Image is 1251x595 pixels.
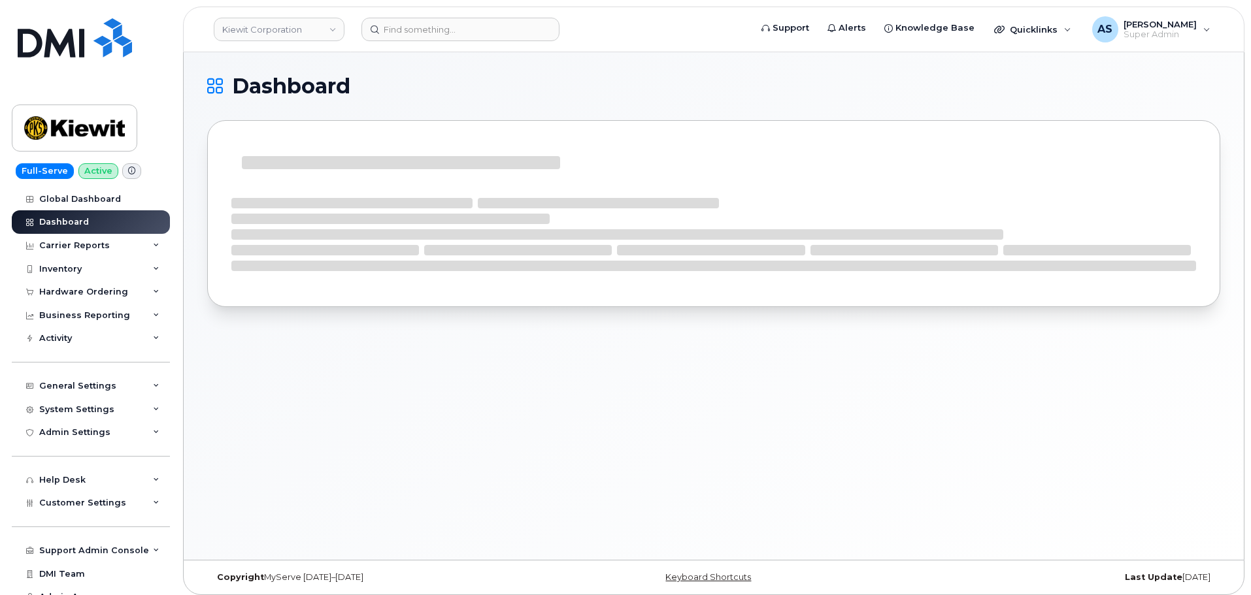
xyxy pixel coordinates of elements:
div: [DATE] [882,572,1220,583]
div: MyServe [DATE]–[DATE] [207,572,545,583]
strong: Last Update [1125,572,1182,582]
span: Dashboard [232,76,350,96]
strong: Copyright [217,572,264,582]
a: Keyboard Shortcuts [665,572,751,582]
